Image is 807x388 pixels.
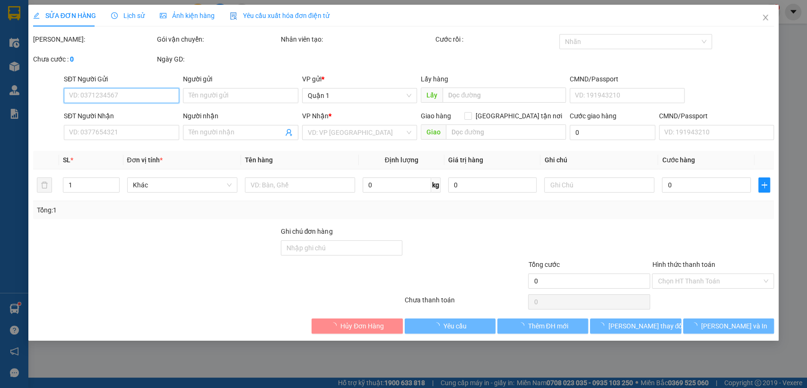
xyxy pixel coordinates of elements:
[33,54,155,64] div: Chưa cước :
[752,5,779,31] button: Close
[330,322,340,329] span: loading
[183,74,298,84] div: Người gửi
[518,322,528,329] span: loading
[404,295,528,311] div: Chưa thanh toán
[701,321,767,331] span: [PERSON_NAME] và In
[691,322,701,329] span: loading
[281,240,403,256] input: Ghi chú đơn hàng
[340,321,384,331] span: Hủy Đơn Hàng
[37,177,52,193] button: delete
[421,124,446,140] span: Giao
[570,74,685,84] div: CMND/Passport
[448,156,483,164] span: Giá trị hàng
[230,12,330,19] span: Yêu cầu xuất hóa đơn điện tử
[157,34,279,44] div: Gói vận chuyển:
[245,156,273,164] span: Tên hàng
[385,156,418,164] span: Định lượng
[281,34,434,44] div: Nhân viên tạo:
[308,88,412,103] span: Quận 1
[662,156,694,164] span: Cước hàng
[302,74,417,84] div: VP gửi
[570,125,655,140] input: Cước giao hàng
[598,322,608,329] span: loading
[111,12,145,19] span: Lịch sử
[421,75,448,83] span: Lấy hàng
[608,321,684,331] span: [PERSON_NAME] thay đổi
[160,12,166,19] span: picture
[590,318,681,334] button: [PERSON_NAME] thay đổi
[245,177,355,193] input: VD: Bàn, Ghế
[472,111,566,121] span: [GEOGRAPHIC_DATA] tận nơi
[312,318,402,334] button: Hủy Đơn Hàng
[157,54,279,64] div: Ngày GD:
[528,261,559,268] span: Tổng cước
[570,112,616,120] label: Cước giao hàng
[443,321,467,331] span: Yêu cầu
[435,34,557,44] div: Cước rồi :
[652,261,715,268] label: Hình thức thanh toán
[540,151,658,169] th: Ghi chú
[33,12,40,19] span: edit
[431,177,441,193] span: kg
[683,318,774,334] button: [PERSON_NAME] và In
[758,177,770,193] button: plus
[302,112,329,120] span: VP Nhận
[127,156,163,164] span: Đơn vị tính
[446,124,566,140] input: Dọc đường
[33,34,155,44] div: [PERSON_NAME]:
[762,14,769,21] span: close
[64,74,179,84] div: SĐT Người Gửi
[183,111,298,121] div: Người nhận
[33,12,96,19] span: SỬA ĐƠN HÀNG
[230,12,237,20] img: icon
[64,111,179,121] div: SĐT Người Nhận
[528,321,568,331] span: Thêm ĐH mới
[405,318,495,334] button: Yêu cầu
[111,12,118,19] span: clock-circle
[37,205,312,215] div: Tổng: 1
[421,88,443,103] span: Lấy
[759,181,770,189] span: plus
[433,322,443,329] span: loading
[70,55,74,63] b: 0
[160,12,215,19] span: Ảnh kiện hàng
[281,228,333,235] label: Ghi chú đơn hàng
[285,129,293,136] span: user-add
[659,111,774,121] div: CMND/Passport
[443,88,566,103] input: Dọc đường
[497,318,588,334] button: Thêm ĐH mới
[133,178,232,192] span: Khác
[421,112,451,120] span: Giao hàng
[63,156,70,164] span: SL
[544,177,654,193] input: Ghi Chú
